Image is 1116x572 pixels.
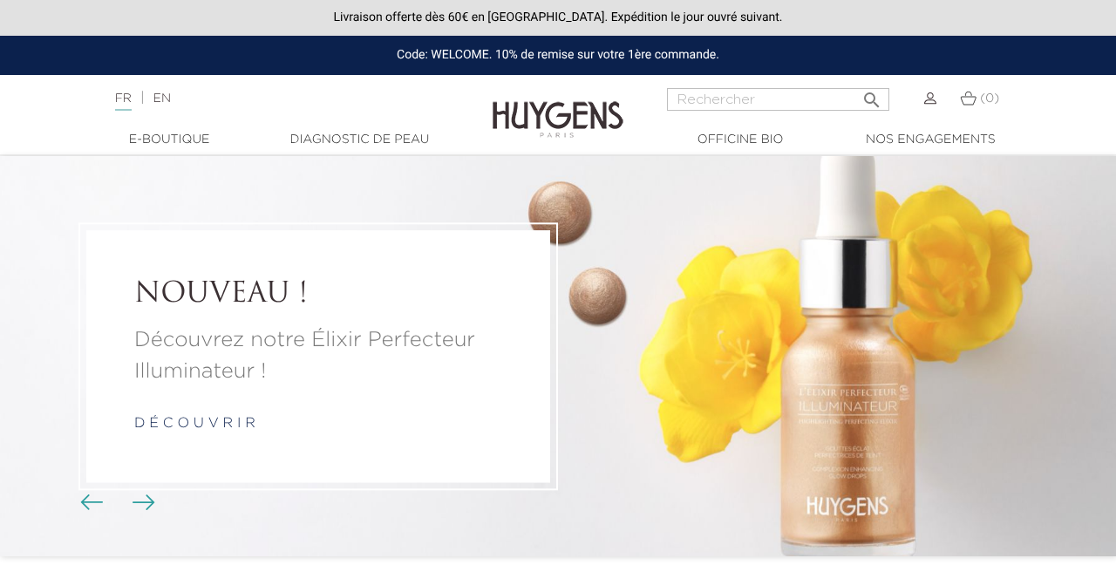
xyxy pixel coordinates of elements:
[115,92,132,111] a: FR
[87,490,144,516] div: Boutons du carrousel
[856,83,888,106] button: 
[134,417,255,431] a: d é c o u v r i r
[272,131,446,149] a: Diagnostic de peau
[843,131,1017,149] a: Nos engagements
[153,92,171,105] a: EN
[134,324,502,387] a: Découvrez notre Élixir Perfecteur Illuminateur !
[134,278,502,311] a: NOUVEAU !
[653,131,827,149] a: Officine Bio
[106,88,453,109] div: |
[980,92,999,105] span: (0)
[82,131,256,149] a: E-Boutique
[493,73,623,140] img: Huygens
[861,85,882,106] i: 
[667,88,889,111] input: Rechercher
